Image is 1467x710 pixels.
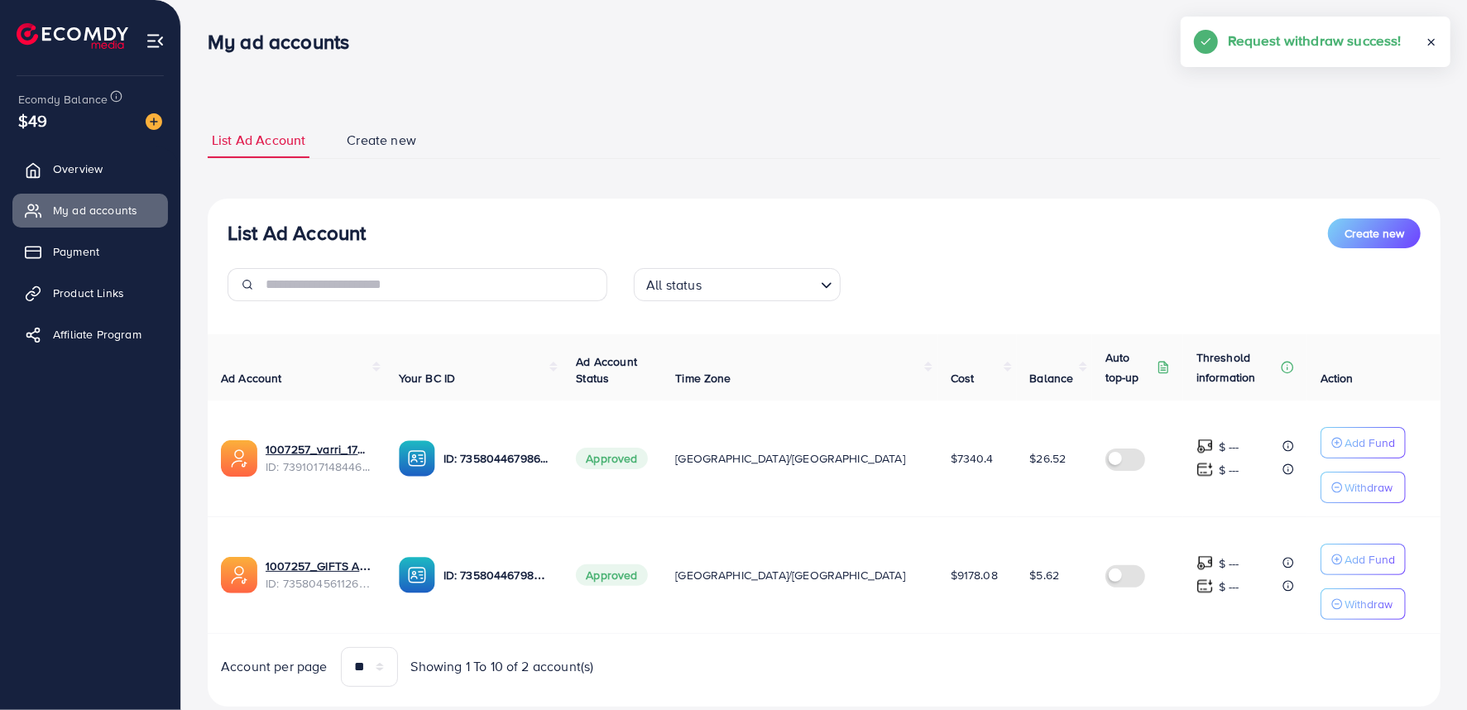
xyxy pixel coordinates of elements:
[1196,438,1214,455] img: top-up amount
[1196,578,1214,595] img: top-up amount
[1345,225,1404,242] span: Create new
[221,440,257,477] img: ic-ads-acc.e4c84228.svg
[12,235,168,268] a: Payment
[675,450,905,467] span: [GEOGRAPHIC_DATA]/[GEOGRAPHIC_DATA]
[146,31,165,50] img: menu
[1030,450,1067,467] span: $26.52
[576,448,647,469] span: Approved
[675,370,731,386] span: Time Zone
[12,194,168,227] a: My ad accounts
[951,370,975,386] span: Cost
[1345,549,1395,569] p: Add Fund
[1196,348,1278,387] p: Threshold information
[576,564,647,586] span: Approved
[53,243,99,260] span: Payment
[951,567,998,583] span: $9178.08
[53,285,124,301] span: Product Links
[1321,588,1406,620] button: Withdraw
[1196,554,1214,572] img: top-up amount
[212,131,305,150] span: List Ad Account
[266,558,372,574] a: 1007257_GIFTS ADS_1713178508862
[1321,544,1406,575] button: Add Fund
[1397,636,1455,698] iframe: Chat
[266,558,372,592] div: <span class='underline'>1007257_GIFTS ADS_1713178508862</span></br>7358045611263918081
[146,113,162,130] img: image
[53,326,141,343] span: Affiliate Program
[411,657,594,676] span: Showing 1 To 10 of 2 account(s)
[17,23,128,49] img: logo
[1219,460,1239,480] p: $ ---
[1196,461,1214,478] img: top-up amount
[1228,30,1402,51] h5: Request withdraw success!
[1321,427,1406,458] button: Add Fund
[1030,370,1074,386] span: Balance
[12,152,168,185] a: Overview
[1105,348,1153,387] p: Auto top-up
[18,91,108,108] span: Ecomdy Balance
[643,273,705,297] span: All status
[707,270,814,297] input: Search for option
[1345,433,1395,453] p: Add Fund
[576,353,637,386] span: Ad Account Status
[1219,554,1239,573] p: $ ---
[1328,218,1421,248] button: Create new
[443,565,550,585] p: ID: 7358044679864254480
[1345,594,1393,614] p: Withdraw
[399,440,435,477] img: ic-ba-acc.ded83a64.svg
[266,441,372,458] a: 1007257_varri_1720855285387
[53,202,137,218] span: My ad accounts
[53,161,103,177] span: Overview
[443,449,550,468] p: ID: 7358044679864254480
[1321,472,1406,503] button: Withdraw
[266,458,372,475] span: ID: 7391017148446998544
[18,108,47,132] span: $49
[208,30,362,54] h3: My ad accounts
[399,370,456,386] span: Your BC ID
[12,318,168,351] a: Affiliate Program
[1030,567,1060,583] span: $5.62
[951,450,994,467] span: $7340.4
[1219,437,1239,457] p: $ ---
[221,370,282,386] span: Ad Account
[228,221,366,245] h3: List Ad Account
[1321,370,1354,386] span: Action
[221,657,328,676] span: Account per page
[221,557,257,593] img: ic-ads-acc.e4c84228.svg
[1219,577,1239,597] p: $ ---
[634,268,841,301] div: Search for option
[675,567,905,583] span: [GEOGRAPHIC_DATA]/[GEOGRAPHIC_DATA]
[12,276,168,309] a: Product Links
[1345,477,1393,497] p: Withdraw
[266,575,372,592] span: ID: 7358045611263918081
[266,441,372,475] div: <span class='underline'>1007257_varri_1720855285387</span></br>7391017148446998544
[347,131,416,150] span: Create new
[399,557,435,593] img: ic-ba-acc.ded83a64.svg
